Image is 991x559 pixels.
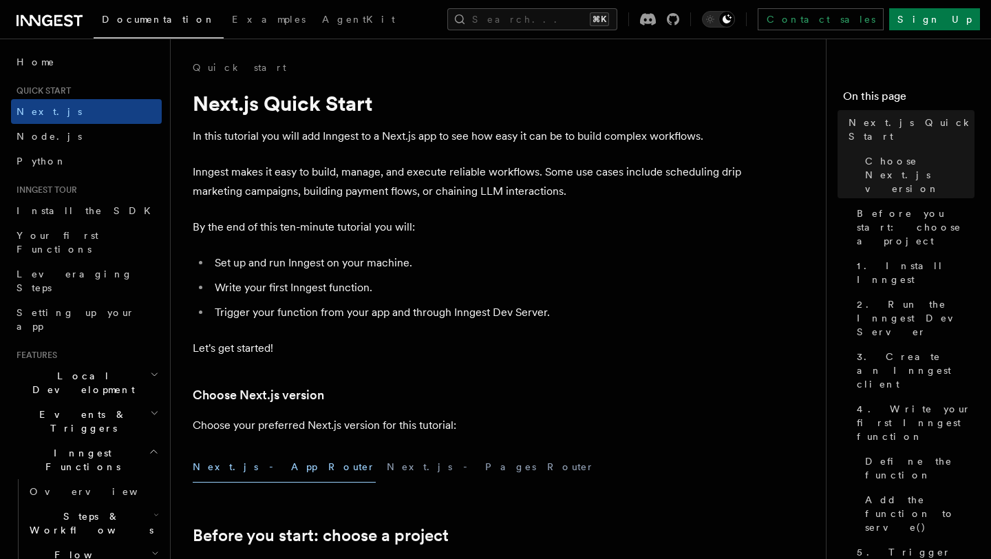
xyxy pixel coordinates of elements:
[24,509,153,537] span: Steps & Workflows
[849,116,974,143] span: Next.js Quick Start
[11,300,162,339] a: Setting up your app
[17,55,55,69] span: Home
[857,297,974,339] span: 2. Run the Inngest Dev Server
[860,149,974,201] a: Choose Next.js version
[211,253,743,273] li: Set up and run Inngest on your machine.
[857,350,974,391] span: 3. Create an Inngest client
[865,154,974,196] span: Choose Next.js version
[11,149,162,173] a: Python
[865,493,974,534] span: Add the function to serve()
[193,452,376,483] button: Next.js - App Router
[889,8,980,30] a: Sign Up
[30,486,171,497] span: Overview
[851,292,974,344] a: 2. Run the Inngest Dev Server
[11,223,162,262] a: Your first Functions
[193,162,743,201] p: Inngest makes it easy to build, manage, and execute reliable workflows. Some use cases include sc...
[17,205,159,216] span: Install the SDK
[224,4,314,37] a: Examples
[11,446,149,474] span: Inngest Functions
[322,14,395,25] span: AgentKit
[11,85,71,96] span: Quick start
[11,198,162,223] a: Install the SDK
[11,262,162,300] a: Leveraging Steps
[11,99,162,124] a: Next.js
[193,91,743,116] h1: Next.js Quick Start
[193,218,743,237] p: By the end of this ten-minute tutorial you will:
[11,441,162,479] button: Inngest Functions
[193,416,743,435] p: Choose your preferred Next.js version for this tutorial:
[193,61,286,74] a: Quick start
[232,14,306,25] span: Examples
[857,402,974,443] span: 4. Write your first Inngest function
[24,504,162,542] button: Steps & Workflows
[590,12,609,26] kbd: ⌘K
[865,454,974,482] span: Define the function
[702,11,735,28] button: Toggle dark mode
[17,131,82,142] span: Node.js
[11,124,162,149] a: Node.js
[447,8,617,30] button: Search...⌘K
[17,307,135,332] span: Setting up your app
[193,127,743,146] p: In this tutorial you will add Inngest to a Next.js app to see how easy it can be to build complex...
[11,184,77,196] span: Inngest tour
[193,339,743,358] p: Let's get started!
[17,268,133,293] span: Leveraging Steps
[387,452,595,483] button: Next.js - Pages Router
[857,259,974,286] span: 1. Install Inngest
[758,8,884,30] a: Contact sales
[193,386,324,405] a: Choose Next.js version
[860,449,974,487] a: Define the function
[24,479,162,504] a: Overview
[11,50,162,74] a: Home
[11,363,162,402] button: Local Development
[843,88,974,110] h4: On this page
[211,278,743,297] li: Write your first Inngest function.
[11,350,57,361] span: Features
[102,14,215,25] span: Documentation
[11,369,150,397] span: Local Development
[860,487,974,540] a: Add the function to serve()
[857,207,974,248] span: Before you start: choose a project
[314,4,403,37] a: AgentKit
[193,526,449,545] a: Before you start: choose a project
[851,397,974,449] a: 4. Write your first Inngest function
[851,253,974,292] a: 1. Install Inngest
[11,402,162,441] button: Events & Triggers
[843,110,974,149] a: Next.js Quick Start
[851,201,974,253] a: Before you start: choose a project
[17,106,82,117] span: Next.js
[211,303,743,322] li: Trigger your function from your app and through Inngest Dev Server.
[851,344,974,397] a: 3. Create an Inngest client
[17,156,67,167] span: Python
[11,408,150,435] span: Events & Triggers
[17,230,98,255] span: Your first Functions
[94,4,224,39] a: Documentation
